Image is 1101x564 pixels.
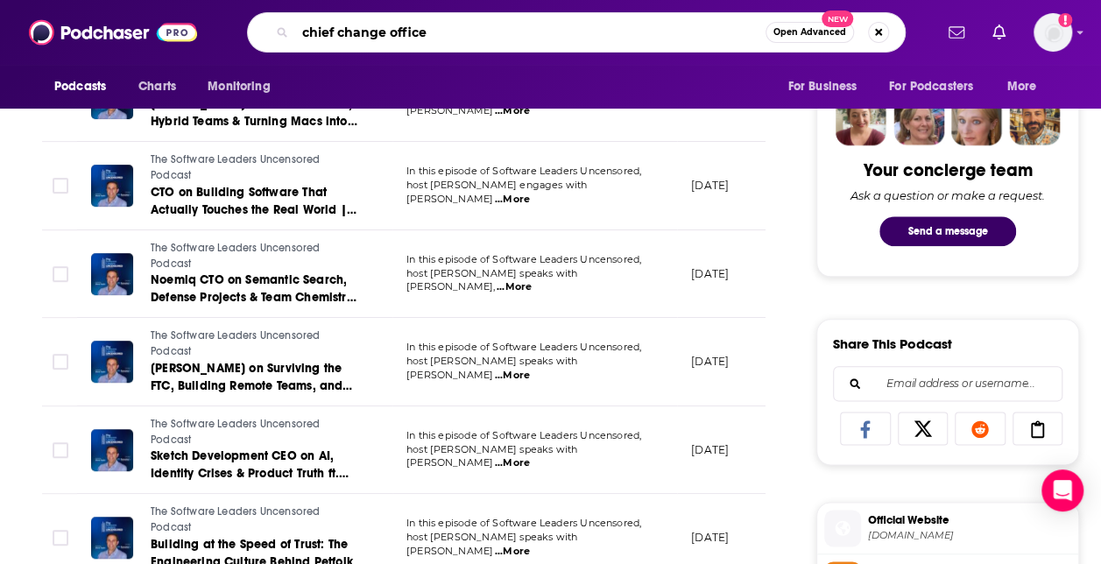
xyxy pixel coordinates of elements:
[406,253,641,265] span: In this episode of Software Leaders Uncensored,
[151,153,320,181] span: The Software Leaders Uncensored Podcast
[406,341,641,353] span: In this episode of Software Leaders Uncensored,
[406,443,577,469] span: host [PERSON_NAME] speaks with [PERSON_NAME]
[850,188,1045,202] div: Ask a question or make a request.
[824,510,1071,546] a: Official Website[DOMAIN_NAME]
[985,18,1013,47] a: Show notifications dropdown
[406,267,577,293] span: host [PERSON_NAME] speaks with [PERSON_NAME],
[151,418,320,446] span: The Software Leaders Uncensored Podcast
[868,512,1071,528] span: Official Website
[151,242,320,270] span: The Software Leaders Uncensored Podcast
[53,266,68,282] span: Toggle select row
[995,70,1059,103] button: open menu
[151,272,356,322] span: Noemiq CTO on Semantic Search, Defense Projects & Team Chemistry ft. [PERSON_NAME]
[53,530,68,546] span: Toggle select row
[691,442,729,457] p: [DATE]
[495,104,530,118] span: ...More
[691,530,729,545] p: [DATE]
[138,74,176,99] span: Charts
[53,354,68,370] span: Toggle select row
[840,412,891,445] a: Share on Facebook
[151,152,361,183] a: The Software Leaders Uncensored Podcast
[878,70,999,103] button: open menu
[42,70,129,103] button: open menu
[406,517,641,529] span: In this episode of Software Leaders Uncensored,
[151,241,361,271] a: The Software Leaders Uncensored Podcast
[406,355,577,381] span: host [PERSON_NAME] speaks with [PERSON_NAME]
[295,18,766,46] input: Search podcasts, credits, & more...
[195,70,293,103] button: open menu
[151,328,361,359] a: The Software Leaders Uncensored Podcast
[151,361,352,411] span: [PERSON_NAME] on Surviving the FTC, Building Remote Teams, and Listening to Users
[942,18,971,47] a: Show notifications dropdown
[497,280,532,294] span: ...More
[247,12,906,53] div: Search podcasts, credits, & more...
[151,360,361,395] a: [PERSON_NAME] on Surviving the FTC, Building Remote Teams, and Listening to Users
[151,448,361,483] a: Sketch Development CEO on AI, Identity Crises & Product Truth ft. [PERSON_NAME]
[848,367,1048,400] input: Email address or username...
[773,28,846,37] span: Open Advanced
[151,96,356,146] span: [PERSON_NAME] on Patented Tech, Hybrid Teams & Turning Macs into Enterprise Cloud
[1013,412,1063,445] a: Copy Link
[766,22,854,43] button: Open AdvancedNew
[1041,469,1083,511] div: Open Intercom Messenger
[151,504,361,535] a: The Software Leaders Uncensored Podcast
[1034,13,1072,52] img: User Profile
[151,95,361,130] a: [PERSON_NAME] on Patented Tech, Hybrid Teams & Turning Macs into Enterprise Cloud
[53,178,68,194] span: Toggle select row
[406,531,577,557] span: host [PERSON_NAME] speaks with [PERSON_NAME]
[495,456,530,470] span: ...More
[1034,13,1072,52] button: Show profile menu
[864,159,1033,181] div: Your concierge team
[833,335,952,352] h3: Share This Podcast
[151,505,320,533] span: The Software Leaders Uncensored Podcast
[822,11,853,27] span: New
[495,369,530,383] span: ...More
[898,412,949,445] a: Share on X/Twitter
[775,70,879,103] button: open menu
[208,74,270,99] span: Monitoring
[691,178,729,193] p: [DATE]
[1058,13,1072,27] svg: Add a profile image
[787,74,857,99] span: For Business
[893,95,944,145] img: Barbara Profile
[879,216,1016,246] button: Send a message
[127,70,187,103] a: Charts
[29,16,197,49] img: Podchaser - Follow, Share and Rate Podcasts
[151,448,349,498] span: Sketch Development CEO on AI, Identity Crises & Product Truth ft. [PERSON_NAME]
[889,74,973,99] span: For Podcasters
[53,442,68,458] span: Toggle select row
[1034,13,1072,52] span: Logged in as amanda.moss
[955,412,1006,445] a: Share on Reddit
[151,329,320,357] span: The Software Leaders Uncensored Podcast
[868,529,1071,542] span: podcasts.sonatafy.com
[151,185,356,235] span: CTO on Building Software That Actually Touches the Real World | [PERSON_NAME]
[836,95,886,145] img: Sydney Profile
[691,354,729,369] p: [DATE]
[1009,95,1060,145] img: Jon Profile
[151,271,361,307] a: Noemiq CTO on Semantic Search, Defense Projects & Team Chemistry ft. [PERSON_NAME]
[495,193,530,207] span: ...More
[495,545,530,559] span: ...More
[833,366,1062,401] div: Search followers
[151,184,361,219] a: CTO on Building Software That Actually Touches the Real World | [PERSON_NAME]
[54,74,106,99] span: Podcasts
[406,179,587,205] span: host [PERSON_NAME] engages with [PERSON_NAME]
[951,95,1002,145] img: Jules Profile
[406,429,641,441] span: In this episode of Software Leaders Uncensored,
[406,165,641,177] span: In this episode of Software Leaders Uncensored,
[691,266,729,281] p: [DATE]
[151,417,361,448] a: The Software Leaders Uncensored Podcast
[1007,74,1037,99] span: More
